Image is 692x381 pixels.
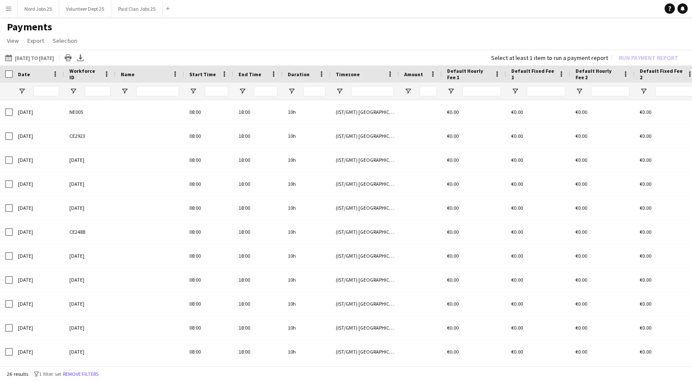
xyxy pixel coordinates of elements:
button: Open Filter Menu [511,87,519,95]
span: Default Hourly Fee 2 [576,68,619,80]
button: Open Filter Menu [576,87,583,95]
div: 08:00 [184,100,233,124]
button: Open Filter Menu [404,87,412,95]
div: (IST/GMT) [GEOGRAPHIC_DATA] [331,340,399,363]
div: [DATE] [64,316,116,339]
div: [DATE] [64,148,116,172]
button: Open Filter Menu [239,87,246,95]
div: €0.00 [442,316,506,339]
div: 10h [283,220,331,244]
div: Select at least 1 item to run a payment report [491,54,608,62]
button: Remove filters [61,369,100,379]
input: Default Hourly Fee 2 Filter Input [591,86,629,96]
div: €0.00 [570,100,635,124]
span: Workforce ID [69,68,100,80]
div: [DATE] [13,124,64,148]
span: Start Time [189,71,216,77]
span: Selection [53,37,77,45]
div: 10h [283,244,331,268]
div: CE2488 [64,220,116,244]
span: Export [27,37,44,45]
div: 08:00 [184,316,233,339]
div: (IST/GMT) [GEOGRAPHIC_DATA] [331,172,399,196]
app-action-btn: Export XLSX [75,53,86,63]
div: €0.00 [570,196,635,220]
div: [DATE] [64,268,116,292]
button: Open Filter Menu [288,87,295,95]
div: (IST/GMT) [GEOGRAPHIC_DATA] [331,292,399,316]
a: View [3,35,22,46]
div: 08:00 [184,196,233,220]
div: 10h [283,172,331,196]
div: [DATE] [13,244,64,268]
button: Volunteer Dept 25 [59,0,111,17]
div: (IST/GMT) [GEOGRAPHIC_DATA] [331,268,399,292]
div: 10h [283,340,331,363]
input: Name Filter Input [136,86,179,96]
div: [DATE] [13,292,64,316]
button: Paid Clan Jobs 25 [111,0,163,17]
div: €0.00 [570,172,635,196]
button: Open Filter Menu [189,87,197,95]
div: €0.00 [506,220,570,244]
div: 18:00 [233,220,283,244]
span: Amount [404,71,423,77]
button: Nord Jobs 25 [18,0,59,17]
div: 18:00 [233,292,283,316]
div: 08:00 [184,244,233,268]
input: End Time Filter Input [254,86,277,96]
div: [DATE] [64,172,116,196]
span: Default Hourly Fee 1 [447,68,491,80]
button: Open Filter Menu [69,87,77,95]
span: Date [18,71,30,77]
div: 08:00 [184,292,233,316]
div: 10h [283,292,331,316]
div: €0.00 [570,220,635,244]
span: End Time [239,71,261,77]
div: €0.00 [506,124,570,148]
button: Open Filter Menu [18,87,26,95]
div: 18:00 [233,196,283,220]
div: €0.00 [442,220,506,244]
div: 18:00 [233,172,283,196]
input: Amount Filter Input [420,86,437,96]
div: €0.00 [570,268,635,292]
div: €0.00 [506,148,570,172]
div: 10h [283,100,331,124]
app-action-btn: Print [63,53,73,63]
div: 08:00 [184,124,233,148]
button: Open Filter Menu [121,87,128,95]
div: 10h [283,268,331,292]
div: [DATE] [13,172,64,196]
div: [DATE] [64,292,116,316]
div: €0.00 [442,196,506,220]
input: Date Filter Input [33,86,59,96]
div: €0.00 [570,244,635,268]
button: Open Filter Menu [640,87,647,95]
div: [DATE] [13,340,64,363]
div: 10h [283,196,331,220]
div: 08:00 [184,340,233,363]
div: €0.00 [442,100,506,124]
div: (IST/GMT) [GEOGRAPHIC_DATA] [331,196,399,220]
div: (IST/GMT) [GEOGRAPHIC_DATA] [331,148,399,172]
div: (IST/GMT) [GEOGRAPHIC_DATA] [331,220,399,244]
div: €0.00 [442,244,506,268]
div: 08:00 [184,268,233,292]
button: Open Filter Menu [447,87,455,95]
a: Export [24,35,48,46]
div: 08:00 [184,220,233,244]
div: €0.00 [506,172,570,196]
div: €0.00 [570,292,635,316]
div: 08:00 [184,148,233,172]
div: €0.00 [442,268,506,292]
div: €0.00 [506,316,570,339]
div: NE005 [64,100,116,124]
div: 10h [283,316,331,339]
div: 08:00 [184,172,233,196]
span: Duration [288,71,310,77]
div: [DATE] [13,148,64,172]
div: €0.00 [442,124,506,148]
div: €0.00 [506,340,570,363]
input: Timezone Filter Input [351,86,394,96]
